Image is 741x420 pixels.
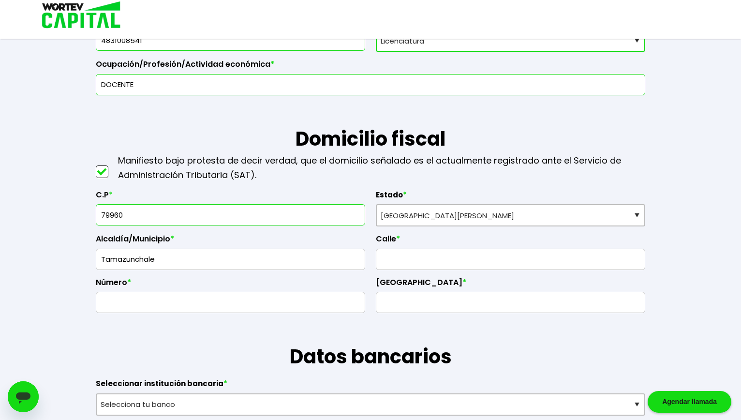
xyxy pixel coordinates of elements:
[100,249,361,270] input: Alcaldía o Municipio
[96,190,365,205] label: C.P
[376,190,645,205] label: Estado
[376,278,645,292] label: [GEOGRAPHIC_DATA]
[96,379,645,393] label: Seleccionar institución bancaria
[118,153,645,182] p: Manifiesto bajo protesta de decir verdad, que el domicilio señalado es el actualmente registrado ...
[96,313,645,371] h1: Datos bancarios
[96,278,365,292] label: Número
[648,391,731,413] div: Agendar llamada
[96,95,645,153] h1: Domicilio fiscal
[100,30,361,50] input: 10 dígitos
[376,234,645,249] label: Calle
[8,381,39,412] iframe: Botón para iniciar la ventana de mensajería
[96,234,365,249] label: Alcaldía/Municipio
[96,60,645,74] label: Ocupación/Profesión/Actividad económica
